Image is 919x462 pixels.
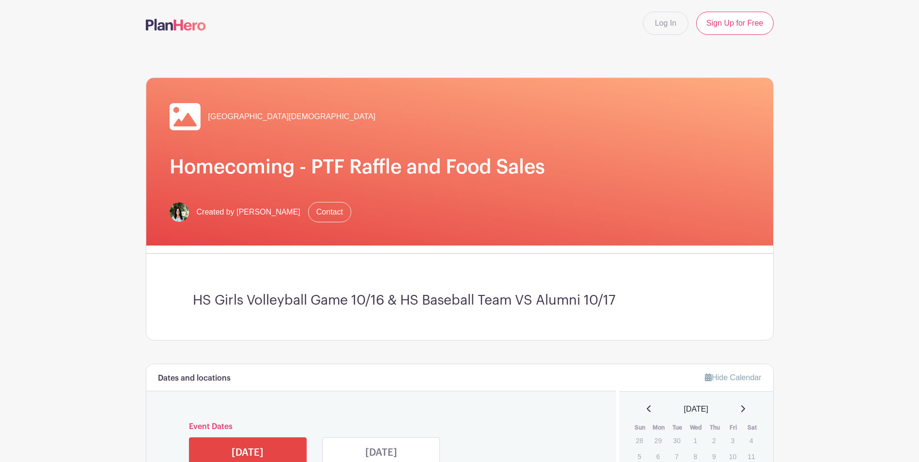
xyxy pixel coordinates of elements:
[687,423,706,432] th: Wed
[705,423,724,432] th: Thu
[706,433,722,448] p: 2
[668,423,687,432] th: Tue
[705,373,761,382] a: Hide Calendar
[725,433,741,448] p: 3
[208,111,376,123] span: [GEOGRAPHIC_DATA][DEMOGRAPHIC_DATA]
[643,12,688,35] a: Log In
[743,433,759,448] p: 4
[650,423,669,432] th: Mon
[193,293,727,309] h3: HS Girls Volleyball Game 10/16 & HS Baseball Team VS Alumni 10/17
[650,433,666,448] p: 29
[743,423,762,432] th: Sat
[158,374,231,383] h6: Dates and locations
[684,403,708,415] span: [DATE]
[631,433,647,448] p: 28
[696,12,773,35] a: Sign Up for Free
[687,433,703,448] p: 1
[170,202,189,222] img: ICS%20Faculty%20Staff%20Headshots%202024-2025-42.jpg
[181,422,582,431] h6: Event Dates
[308,202,351,222] a: Contact
[197,206,300,218] span: Created by [PERSON_NAME]
[724,423,743,432] th: Fri
[146,19,206,31] img: logo-507f7623f17ff9eddc593b1ce0a138ce2505c220e1c5a4e2b4648c50719b7d32.svg
[170,155,750,179] h1: Homecoming - PTF Raffle and Food Sales
[669,433,685,448] p: 30
[631,423,650,432] th: Sun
